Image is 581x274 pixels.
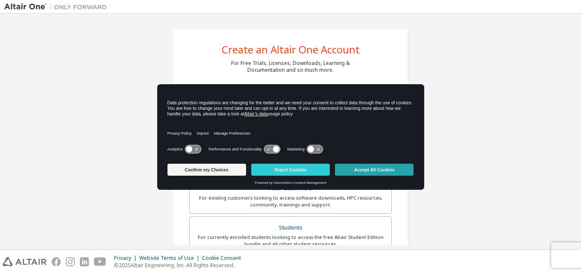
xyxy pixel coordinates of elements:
div: For currently enrolled students looking to access the free Altair Student Edition bundle and all ... [195,234,386,247]
div: Privacy [114,255,139,262]
div: Students [195,222,386,234]
div: Website Terms of Use [139,255,202,262]
img: altair_logo.svg [3,257,47,266]
img: Altair One [4,3,111,11]
img: linkedin.svg [80,257,89,266]
img: youtube.svg [94,257,106,266]
p: © 2025 Altair Engineering, Inc. All Rights Reserved. [114,262,246,269]
img: facebook.svg [52,257,61,266]
img: instagram.svg [66,257,75,266]
div: Cookie Consent [202,255,246,262]
div: For Free Trials, Licenses, Downloads, Learning & Documentation and so much more. [231,60,350,74]
div: For existing customers looking to access software downloads, HPC resources, community, trainings ... [195,194,386,208]
div: Create an Altair One Account [222,44,360,55]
